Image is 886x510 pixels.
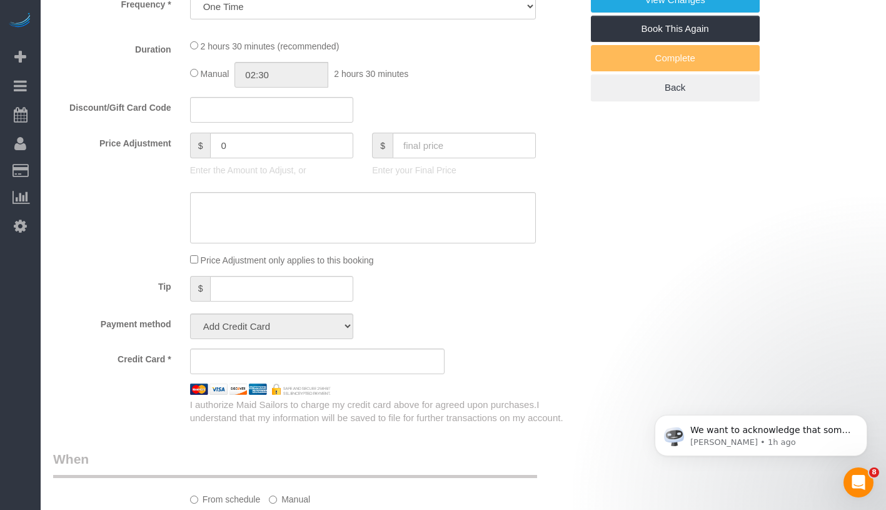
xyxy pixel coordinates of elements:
[372,133,393,158] span: $
[334,69,408,79] span: 2 hours 30 minutes
[8,13,33,30] img: Automaid Logo
[53,450,537,478] legend: When
[372,164,536,176] p: Enter your Final Price
[44,276,181,293] label: Tip
[393,133,536,158] input: final price
[44,349,181,365] label: Credit Card *
[201,41,340,51] span: 2 hours 30 minutes (recommended)
[869,467,879,477] span: 8
[190,489,261,506] label: From schedule
[181,398,591,425] div: I authorize Maid Sailors to charge my credit card above for agreed upon purchases.
[636,389,886,476] iframe: Intercom notifications message
[44,314,181,330] label: Payment method
[201,355,434,367] iframe: Secure card payment input frame
[201,255,374,265] span: Price Adjustment only applies to this booking
[843,467,873,497] iframe: Intercom live chat
[201,69,229,79] span: Manual
[591,16,760,42] a: Book This Again
[190,164,354,176] p: Enter the Amount to Adjust, or
[181,384,340,395] img: credit cards
[44,97,181,114] label: Discount/Gift Card Code
[190,496,198,504] input: From schedule
[591,74,760,101] a: Back
[269,489,310,506] label: Manual
[44,39,181,56] label: Duration
[44,133,181,150] label: Price Adjustment
[190,133,211,158] span: $
[190,276,211,302] span: $
[269,496,277,504] input: Manual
